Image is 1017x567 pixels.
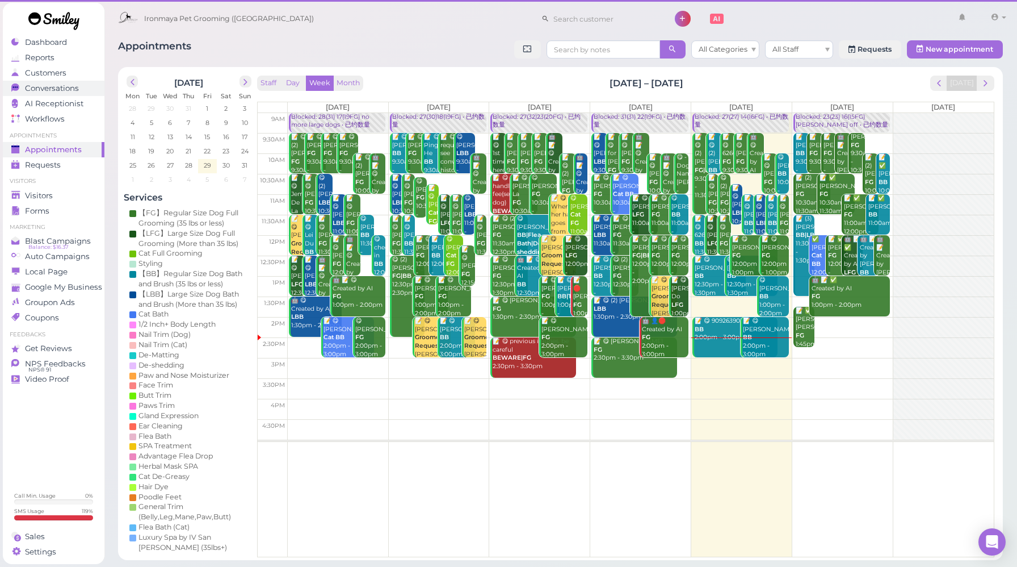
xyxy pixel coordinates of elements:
[3,132,104,140] li: Appointments
[839,40,901,59] a: Requests
[565,252,577,259] b: LFG
[333,260,341,268] b: FG
[671,276,688,335] div: 📝 😋 [PERSON_NAME] Do 1:00pm - 2:00pm
[392,174,403,232] div: 📝 😋 [PERSON_NAME] 10:30am - 11:30am
[649,178,658,186] b: FG
[732,209,745,216] b: LBB
[549,10,659,28] input: Search customer
[844,269,856,276] b: LFG
[404,240,413,247] b: BB
[415,235,432,285] div: 📝 😋 [PERSON_NAME] 12:00pm - 1:00pm
[907,40,1003,59] button: New appointment
[3,142,104,157] a: Appointments
[127,76,138,87] button: prev
[304,174,319,232] div: 📝 😋 [PERSON_NAME] 10:30am - 11:30am
[3,111,104,127] a: Workflows
[318,256,333,339] div: 🤖 📝 😋 Created by AI 12:30pm - 1:30pm
[732,184,742,243] div: 📝 😋 [PERSON_NAME] 10:45am - 11:45am
[25,191,53,201] span: Visitors
[291,281,303,288] b: LFG
[440,219,452,227] b: LFG
[440,133,459,208] div: 📝 😋 requirement see convo history 9:30am - 10:30am
[612,215,638,265] div: 📝 😋 [PERSON_NAME] 11:30am - 12:30pm
[651,235,676,285] div: 📝 😋 (2) [PERSON_NAME] 12:00pm - 1:00pm
[438,293,447,300] b: FG
[520,158,529,165] b: FG
[594,305,606,312] b: LBB
[516,256,552,306] div: 🤖 📝 😋 Created by AI 12:30pm - 1:30pm
[355,153,374,212] div: 📝 😋 (2) [PERSON_NAME] 10:00am - 11:00am
[795,133,810,183] div: 📝 [PERSON_NAME] 9:30am - 10:30am
[25,84,79,93] span: Conversations
[415,293,423,300] b: FG
[3,234,104,249] a: Blast Campaigns Balance: $16.37
[423,133,443,191] div: 📝 😋 Ping He 9:30am - 10:30am
[392,113,486,130] div: Blocked: 27(30)18(19FG) • 已约数量
[562,187,570,194] b: FG
[323,149,332,157] b: FG
[876,235,890,310] div: 🤖 📝 Created by [PERSON_NAME] 12:00pm - 1:00pm
[926,45,993,53] span: New appointment
[594,158,606,165] b: LBB
[533,133,548,191] div: 📝 😋 [PERSON_NAME] 9:30am - 10:30am
[431,235,448,285] div: 📝 [PERSON_NAME] 12:00pm - 1:00pm
[25,267,68,277] span: Local Page
[492,174,518,241] div: 📝 😋 handling fee(senior dog) 10:30am - 11:30am
[879,178,888,186] b: BB
[493,231,501,239] b: FG
[291,174,305,266] div: 📝 😋 Jema De La Torre 10:30am - 11:30am
[25,53,54,62] span: Reports
[305,199,313,206] b: FG
[632,235,657,285] div: 📝 😋 (3) [PERSON_NAME] 12:00pm - 2:00pm
[720,199,729,206] b: FG
[772,45,799,53] span: All Staff
[707,240,719,247] b: LFG
[557,276,576,326] div: 📝 😋 [PERSON_NAME] 1:00pm - 2:00pm
[461,245,475,304] div: 📝 😋 [PERSON_NAME] 12:15pm - 1:15pm
[708,133,722,200] div: 📝 😋 (2) [PERSON_NAME] 9:30am - 10:30am
[707,215,718,273] div: 📝 😋 [PERSON_NAME] 11:30am - 12:30pm
[291,158,300,165] b: FG
[652,211,660,218] b: FG
[621,158,630,165] b: FG
[472,153,486,237] div: 🤖 📝 😋 Created by AI 10:00am - 11:00am
[404,215,415,273] div: 📝 😋 [PERSON_NAME] 11:30am - 12:30pm
[593,215,619,265] div: 📝 😋 [PERSON_NAME] 11:30am - 12:30pm
[708,174,718,232] div: 📝 😋 [PERSON_NAME] 10:30am - 11:30am
[304,256,319,314] div: 📝 😋 [PERSON_NAME] 12:30pm - 1:30pm
[346,235,360,319] div: 🤖 📝 😋 Created by AI 12:00pm - 1:00pm
[438,276,471,318] div: 📝 😋 [PERSON_NAME] 1:00pm - 2:00pm
[695,272,704,280] b: BB
[408,149,417,157] b: FG
[431,252,440,259] b: BB
[777,153,789,203] div: 😋 [PERSON_NAME] 10:00am - 11:00am
[755,194,766,253] div: 📝 😋 [PERSON_NAME] 11:00am - 12:00pm
[864,153,879,212] div: 📝 (2) [PERSON_NAME] 10:00am - 11:00am
[318,174,333,232] div: 😋 (2) [PERSON_NAME] 10:30am - 11:30am
[607,133,622,200] div: 📝 😋 for [PERSON_NAME] 9:30am - 10:30am
[608,166,616,174] b: FG
[452,194,463,253] div: 📝 😋 [PERSON_NAME] 11:00am - 12:00pm
[456,133,475,183] div: 😋 [PERSON_NAME] 9:30am - 10:30am
[3,203,104,219] a: Forms
[332,276,385,310] div: 🤖 📝 😋 Created by AI 1:00pm - 2:00pm
[512,174,537,232] div: 📝 😋 [PERSON_NAME] La 10:30am - 11:30am
[632,252,652,259] b: FG|BB
[699,45,747,53] span: All Categories
[3,249,104,264] a: Auto Campaigns
[392,149,401,157] b: BB
[547,40,660,59] input: Search by notes
[492,297,575,322] div: 📝 😋 [PERSON_NAME] 1:30pm - 2:30pm
[416,194,425,201] b: FG
[25,114,65,124] span: Workflows
[743,194,754,253] div: 📝 😋 [PERSON_NAME] 11:00am - 12:00pm
[3,81,104,96] a: Conversations
[795,307,814,365] div: 📝 ✅ [PERSON_NAME] [PERSON_NAME] 1:45pm - 2:45pm
[565,235,587,285] div: 📝 😋 [PERSON_NAME] 12:00pm - 1:00pm
[3,264,104,280] a: Local Page
[859,235,879,302] div: 🤖 📝 Created by [PERSON_NAME] 12:00pm - 1:00pm
[404,174,415,232] div: 📝 😋 [PERSON_NAME] 10:30am - 11:30am
[764,178,772,186] b: FG
[373,235,385,294] div: 😋 checked in 12:00pm - 1:00pm
[613,190,634,198] b: Cat BB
